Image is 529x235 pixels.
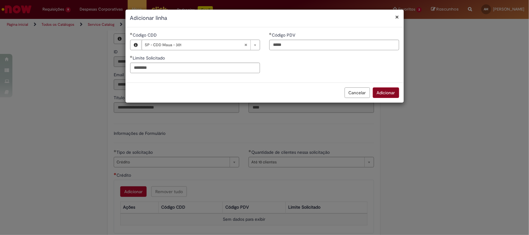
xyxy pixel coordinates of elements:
[269,40,399,50] input: Código PDV
[142,40,260,50] a: SP - CDD Maua - 301Limpar campo Código CDD
[130,40,142,50] button: Código CDD, Visualizar este registro SP - CDD Maua - 301
[269,33,272,35] span: Obrigatório Preenchido
[133,32,158,38] span: Necessários - Código CDD
[395,14,399,20] button: Fechar modal
[145,40,244,50] span: SP - CDD Maua - 301
[133,55,166,61] span: Limite Solicitado
[345,87,370,98] button: Cancelar
[130,63,260,73] input: Limite Solicitado
[130,14,399,22] h2: Adicionar linha
[130,33,133,35] span: Obrigatório Preenchido
[130,55,133,58] span: Obrigatório Preenchido
[272,32,297,38] span: Código PDV
[373,87,399,98] button: Adicionar
[241,40,250,50] abbr: Limpar campo Código CDD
